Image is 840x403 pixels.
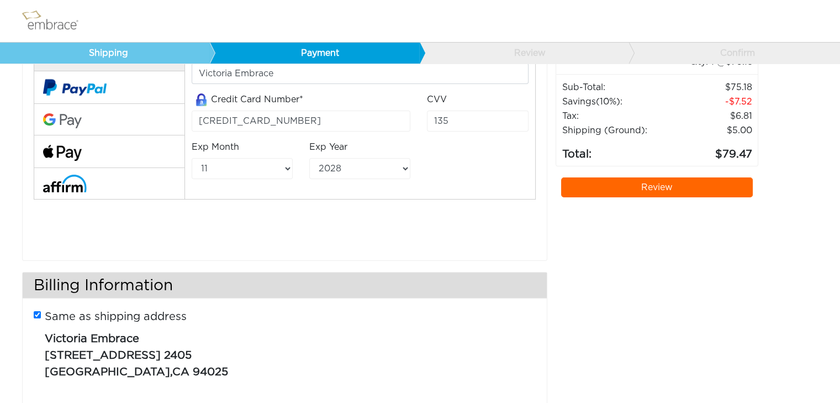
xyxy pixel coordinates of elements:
label: Credit Card Number* [192,93,303,107]
span: 2405 [164,350,192,361]
img: Google-Pay-Logo.svg [43,113,82,129]
span: [STREET_ADDRESS] [45,350,161,361]
label: Same as shipping address [45,308,187,325]
span: (10%) [596,97,620,106]
td: Total: [562,138,667,163]
a: Review [419,43,629,64]
img: logo.png [19,7,91,35]
span: CA [172,367,189,378]
label: Exp Month [192,140,239,154]
a: Confirm [628,43,838,64]
span: Victoria Embrace [45,333,139,344]
img: paypal-v2.png [43,71,107,103]
p: , [45,325,527,380]
td: Tax: [562,109,667,123]
td: Savings : [562,95,667,109]
img: fullApplePay.png [43,145,82,161]
h3: Billing Information [23,273,547,299]
td: Shipping (Ground): [562,123,667,138]
img: amazon-lock.png [192,93,211,106]
td: 79.47 [667,138,753,163]
td: Sub-Total: [562,80,667,95]
td: 75.18 [667,80,753,95]
span: 94025 [193,367,228,378]
img: affirm-logo.svg [43,175,87,192]
span: 75.18 [725,57,752,66]
td: 7.52 [667,95,753,109]
span: [GEOGRAPHIC_DATA] [45,367,170,378]
a: Payment [209,43,419,64]
td: 6.81 [667,109,753,123]
a: Review [561,177,753,197]
td: $5.00 [667,123,753,138]
label: Exp Year [309,140,347,154]
label: CVV [427,93,447,106]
